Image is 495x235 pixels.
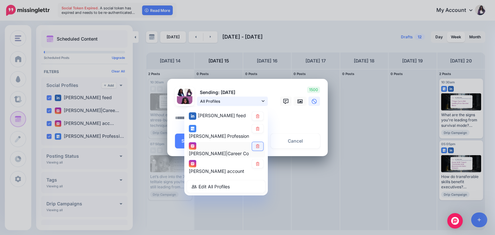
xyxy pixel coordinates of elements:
a: All Profiles [197,97,268,106]
img: google_business-square.png [189,125,196,132]
div: Open Intercom Messenger [447,213,463,229]
img: 341543480_236302542240996_3734780188724440359_n-bsa130527.jpg [177,96,192,112]
span: [PERSON_NAME] account [189,168,244,174]
span: Schedule [181,139,202,143]
span: 1500 [307,87,320,93]
img: instagram-square.png [189,160,196,167]
img: 1753062409949-64027.png [177,89,185,96]
a: Edit All Profiles [187,180,265,193]
span: [PERSON_NAME] Professional & Personal Coaching, LLC. page [189,133,322,139]
img: linkedin-square.png [189,112,196,120]
a: Cancel [271,134,320,148]
span: [PERSON_NAME] feed [198,113,246,118]
span: [PERSON_NAME]|Career Coach account [189,151,275,156]
img: AOh14GgRZl8Wp09hFKi170KElp-xBEIImXkZHkZu8KLJnAs96-c-64028.png [185,89,192,96]
img: instagram-square.png [189,143,196,150]
p: Sending: [DATE] [197,89,268,96]
button: Schedule [175,134,215,148]
span: All Profiles [200,98,260,105]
